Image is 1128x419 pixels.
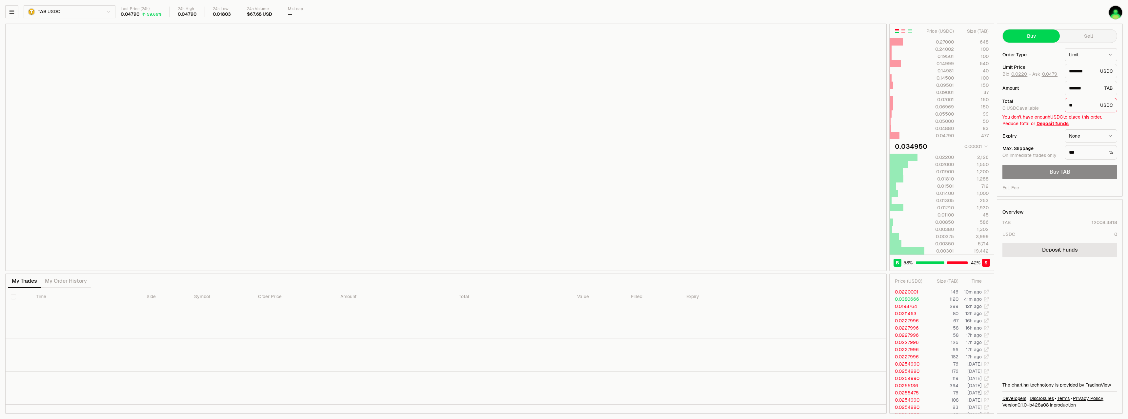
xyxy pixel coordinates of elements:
div: 0.07001 [925,96,954,103]
td: 0.0211463 [890,310,928,317]
td: 299 [928,303,959,310]
td: 146 [928,288,959,295]
th: Total [453,288,572,305]
div: Order Type [1002,52,1059,57]
button: 0.0220 [1011,71,1028,77]
div: 0.04790 [121,11,140,17]
div: % [1065,145,1117,160]
td: 58 [928,324,959,332]
th: Order Price [253,288,335,305]
div: 0.00380 [925,226,954,233]
div: 253 [959,197,989,204]
div: 540 [959,60,989,67]
div: Expiry [1002,134,1059,138]
span: 58 % [903,259,913,266]
div: Limit Price [1002,65,1059,69]
a: Deposit funds [1037,121,1069,126]
div: 24h Low [213,7,231,11]
a: Terms [1057,395,1070,402]
td: 108 [928,396,959,404]
iframe: Financial Chart [6,24,886,271]
time: [DATE] [967,368,982,374]
div: 2,126 [959,154,989,161]
div: 1,930 [959,204,989,211]
time: 17h ago [966,347,982,352]
td: 66 [928,346,959,353]
div: 59.66% [147,12,162,17]
div: 0.09501 [925,82,954,88]
th: Filled [626,288,681,305]
div: 5,714 [959,240,989,247]
a: Developers [1002,395,1026,402]
div: 0.06969 [925,104,954,110]
div: 0.04790 [925,132,954,139]
td: 76 [928,389,959,396]
time: 12h ago [965,311,982,316]
time: 10m ago [964,289,982,295]
time: [DATE] [967,375,982,381]
div: 0.14999 [925,60,954,67]
img: Stake [1108,5,1123,20]
div: USDC [1065,64,1117,78]
div: 0.01501 [925,183,954,189]
div: 0.01803 [213,11,231,17]
div: 40 [959,67,989,74]
button: Limit [1065,48,1117,61]
div: 100 [959,46,989,52]
td: 49 [928,411,959,418]
td: 1120 [928,295,959,303]
div: 0.05000 [925,118,954,124]
div: Amount [1002,86,1059,90]
time: 17h ago [966,354,982,360]
div: 3,999 [959,233,989,240]
time: 17h ago [966,339,982,345]
div: Size ( TAB ) [959,28,989,34]
span: TAB [38,9,46,15]
div: 0.09001 [925,89,954,96]
td: 0.0254990 [890,396,928,404]
time: [DATE] [967,390,982,396]
span: b428a0850fad2ce3fcda438ea4d05caca7554b57 [1029,402,1049,408]
div: 477 [959,132,989,139]
td: 0.0254990 [890,368,928,375]
div: 0.14500 [925,75,954,81]
div: 1,550 [959,161,989,168]
div: TAB [1002,219,1011,226]
div: 24h Volume [247,7,272,11]
div: 1,000 [959,190,989,197]
td: 58 [928,332,959,339]
button: Sell [1060,29,1117,43]
div: Time [964,278,982,284]
div: 1,288 [959,176,989,182]
div: 0.05500 [925,111,954,117]
div: Max. Slippage [1002,146,1059,151]
time: [DATE] [967,404,982,410]
td: 0.0255475 [890,389,928,396]
button: My Order History [41,275,91,288]
td: 0.0254990 [890,411,928,418]
button: Show Buy and Sell Orders [894,29,899,34]
th: Value [572,288,626,305]
div: Total [1002,99,1059,104]
th: Time [31,288,141,305]
div: Size ( TAB ) [933,278,958,284]
div: On immediate trades only [1002,153,1059,159]
div: 0.19501 [925,53,954,60]
td: 0.0254990 [890,360,928,368]
div: Version 0.1.0 + in production [1002,402,1117,408]
div: 0.02200 [925,154,954,161]
td: 67 [928,317,959,324]
div: 0.04790 [178,11,197,17]
span: USDC [48,9,60,15]
div: 0.01305 [925,197,954,204]
div: 1,200 [959,168,989,175]
time: 12h ago [965,303,982,309]
span: B [896,259,899,266]
a: TradingView [1086,382,1111,388]
div: 100 [959,75,989,81]
div: 100 [959,53,989,60]
div: 0.00850 [925,219,954,225]
td: 0.0255136 [890,382,928,389]
a: Deposit Funds [1002,243,1117,257]
td: 0.0254990 [890,404,928,411]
